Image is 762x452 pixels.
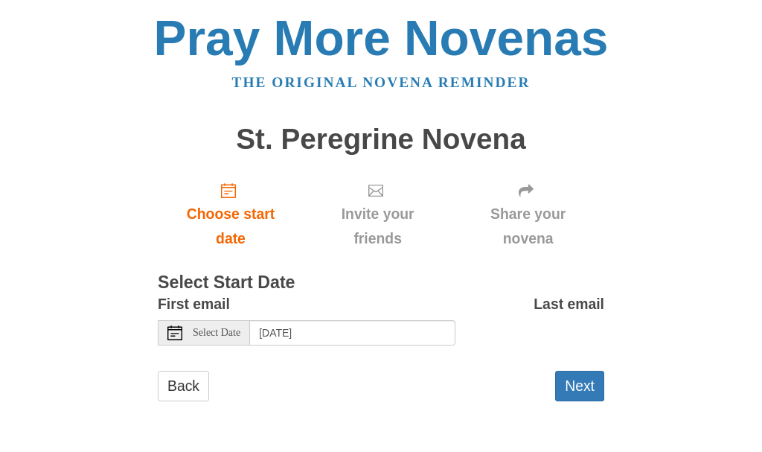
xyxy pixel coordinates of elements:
h1: St. Peregrine Novena [158,124,604,156]
label: First email [158,292,230,316]
div: Click "Next" to confirm your start date first. [304,170,452,258]
span: Choose start date [173,202,289,251]
label: Last email [534,292,604,316]
div: Click "Next" to confirm your start date first. [452,170,604,258]
span: Share your novena [467,202,589,251]
h3: Select Start Date [158,273,604,293]
span: Invite your friends [318,202,437,251]
button: Next [555,371,604,401]
span: Select Date [193,328,240,338]
a: Choose start date [158,170,304,258]
a: Pray More Novenas [154,10,609,66]
a: The original novena reminder [232,74,531,90]
a: Back [158,371,209,401]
